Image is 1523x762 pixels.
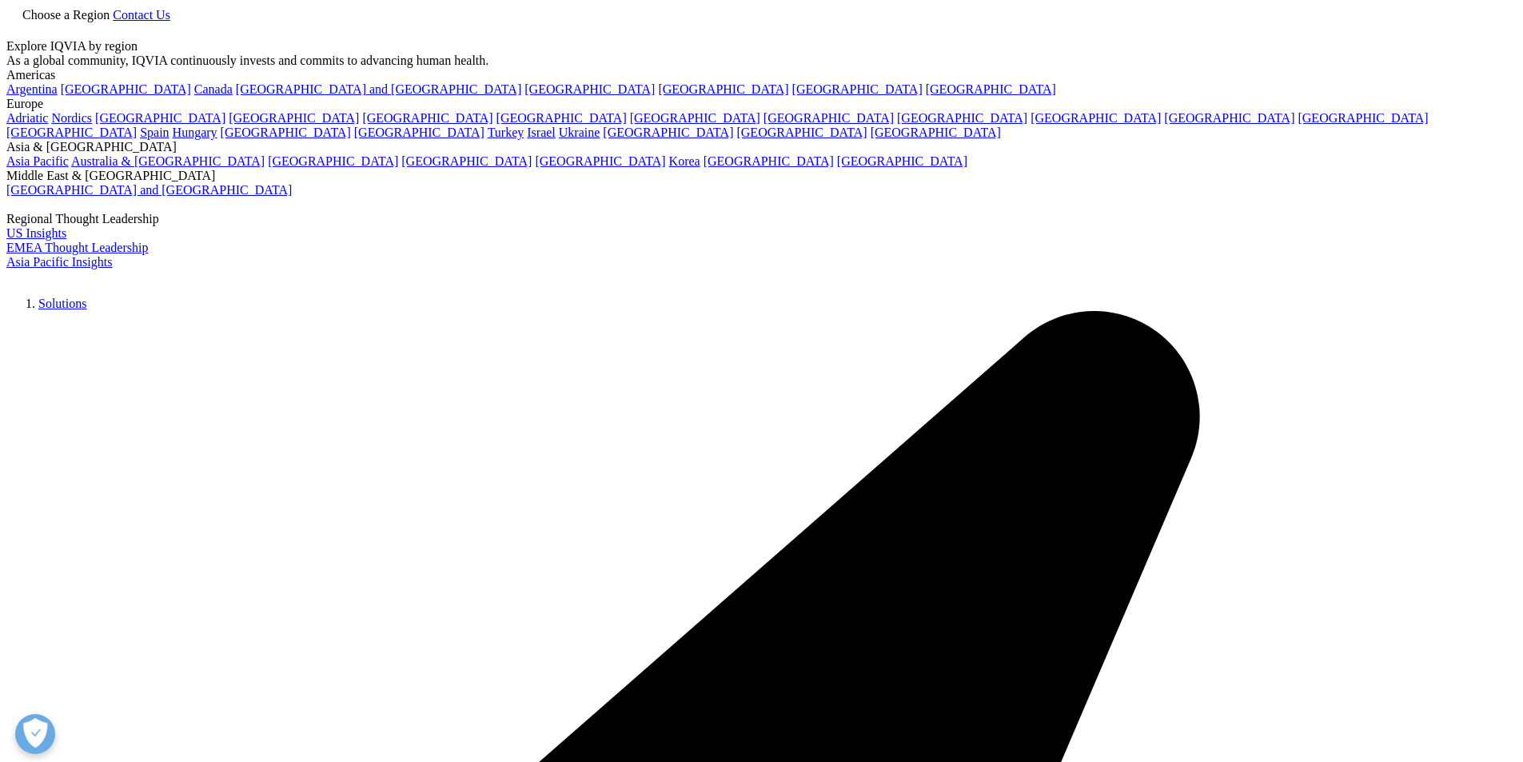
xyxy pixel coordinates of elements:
[837,154,967,168] a: [GEOGRAPHIC_DATA]
[6,39,1517,54] div: Explore IQVIA by region
[603,126,733,139] a: [GEOGRAPHIC_DATA]
[22,8,110,22] span: Choose a Region
[1031,111,1161,125] a: [GEOGRAPHIC_DATA]
[362,111,492,125] a: [GEOGRAPHIC_DATA]
[669,154,700,168] a: Korea
[6,97,1517,111] div: Europe
[6,183,292,197] a: [GEOGRAPHIC_DATA] and [GEOGRAPHIC_DATA]
[51,111,92,125] a: Nordics
[6,140,1517,154] div: Asia & [GEOGRAPHIC_DATA]
[524,82,655,96] a: [GEOGRAPHIC_DATA]
[763,111,894,125] a: [GEOGRAPHIC_DATA]
[792,82,923,96] a: [GEOGRAPHIC_DATA]
[6,54,1517,68] div: As a global community, IQVIA continuously invests and commits to advancing human health.
[229,111,359,125] a: [GEOGRAPHIC_DATA]
[488,126,524,139] a: Turkey
[871,126,1001,139] a: [GEOGRAPHIC_DATA]
[61,82,191,96] a: [GEOGRAPHIC_DATA]
[1298,111,1428,125] a: [GEOGRAPHIC_DATA]
[140,126,169,139] a: Spain
[527,126,556,139] a: Israel
[559,126,600,139] a: Ukraine
[736,126,867,139] a: [GEOGRAPHIC_DATA]
[6,212,1517,226] div: Regional Thought Leadership
[6,82,58,96] a: Argentina
[71,154,265,168] a: Australia & [GEOGRAPHIC_DATA]
[15,714,55,754] button: Voorkeuren openen
[6,169,1517,183] div: Middle East & [GEOGRAPHIC_DATA]
[658,82,788,96] a: [GEOGRAPHIC_DATA]
[401,154,532,168] a: [GEOGRAPHIC_DATA]
[221,126,351,139] a: [GEOGRAPHIC_DATA]
[95,111,225,125] a: [GEOGRAPHIC_DATA]
[704,154,834,168] a: [GEOGRAPHIC_DATA]
[6,126,137,139] a: [GEOGRAPHIC_DATA]
[6,255,112,269] a: Asia Pacific Insights
[113,8,170,22] a: Contact Us
[535,154,665,168] a: [GEOGRAPHIC_DATA]
[173,126,217,139] a: Hungary
[926,82,1056,96] a: [GEOGRAPHIC_DATA]
[6,226,66,240] a: US Insights
[496,111,627,125] a: [GEOGRAPHIC_DATA]
[6,154,69,168] a: Asia Pacific
[897,111,1027,125] a: [GEOGRAPHIC_DATA]
[194,82,233,96] a: Canada
[268,154,398,168] a: [GEOGRAPHIC_DATA]
[1164,111,1294,125] a: [GEOGRAPHIC_DATA]
[6,241,148,254] a: EMEA Thought Leadership
[354,126,484,139] a: [GEOGRAPHIC_DATA]
[6,111,48,125] a: Adriatic
[236,82,521,96] a: [GEOGRAPHIC_DATA] and [GEOGRAPHIC_DATA]
[6,68,1517,82] div: Americas
[38,297,86,310] a: Solutions
[630,111,760,125] a: [GEOGRAPHIC_DATA]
